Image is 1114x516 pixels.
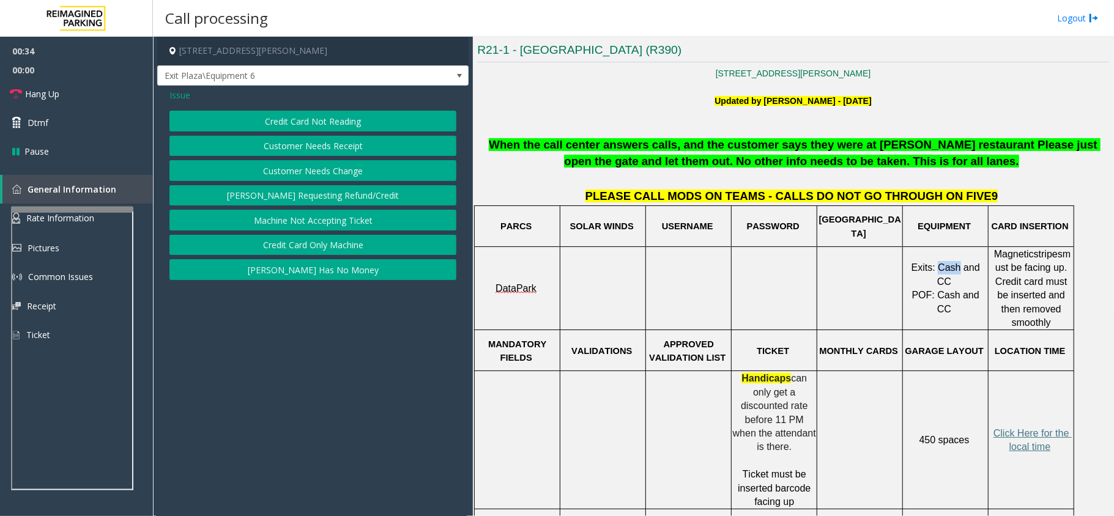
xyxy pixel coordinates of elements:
[912,262,983,286] span: Exits: Cash and CC
[993,429,1072,452] a: Click Here for the local time
[24,145,49,158] span: Pause
[992,221,1069,231] span: CARD INSERTION
[169,89,190,101] span: Issue
[994,249,1034,259] span: Magnetic
[662,221,713,231] span: USERNAME
[738,469,811,507] span: Ticket must be inserted barcode facing up
[28,116,48,129] span: Dtmf
[169,259,456,280] button: [PERSON_NAME] Has No Money
[649,339,726,363] span: APPROVED VALIDATION LIST
[169,111,456,131] button: Credit Card Not Reading
[12,185,21,194] img: 'icon'
[741,373,791,383] span: Handicaps
[157,37,469,65] h4: [STREET_ADDRESS][PERSON_NAME]
[585,190,998,202] span: PLEASE CALL MODS ON TEAMS - CALLS DO NOT GO THROUGH ON FIVE9
[571,346,632,356] span: VALIDATIONS
[489,138,1101,168] span: When the call center answers calls, and the customer says they were at [PERSON_NAME] restaurant P...
[500,221,532,231] span: PARCS
[477,42,1109,62] h3: R21-1 - [GEOGRAPHIC_DATA] (R390)
[488,339,549,363] span: MANDATORY FIELDS
[169,185,456,206] button: [PERSON_NAME] Requesting Refund/Credit
[1034,249,1063,259] span: stripes
[496,283,537,294] span: DataPark
[169,136,456,157] button: Customer Needs Receipt
[169,235,456,256] button: Credit Card Only Machine
[2,175,153,204] a: General Information
[169,210,456,230] button: Machine Not Accepting Ticket
[912,290,982,314] span: POF: Cash and CC
[819,346,898,356] span: MONTHLY CARDS
[919,435,970,445] span: 450 spaces
[757,346,789,356] span: TICKET
[993,428,1072,452] span: Click Here for the local time
[819,215,901,238] span: [GEOGRAPHIC_DATA]
[747,221,800,231] span: PASSWORD
[159,3,274,33] h3: Call processing
[716,68,871,78] a: [STREET_ADDRESS][PERSON_NAME]
[169,160,456,181] button: Customer Needs Change
[1089,12,1099,24] img: logout
[995,346,1066,356] span: LOCATION TIME
[158,66,406,86] span: Exit Plaza\Equipment 6
[570,221,634,231] span: SOLAR WINDS
[905,346,984,356] span: GARAGE LAYOUT
[1057,12,1099,24] a: Logout
[25,87,59,100] span: Hang Up
[28,183,116,195] span: General Information
[918,221,971,231] span: EQUIPMENT
[715,96,871,106] b: Updated by [PERSON_NAME] - [DATE]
